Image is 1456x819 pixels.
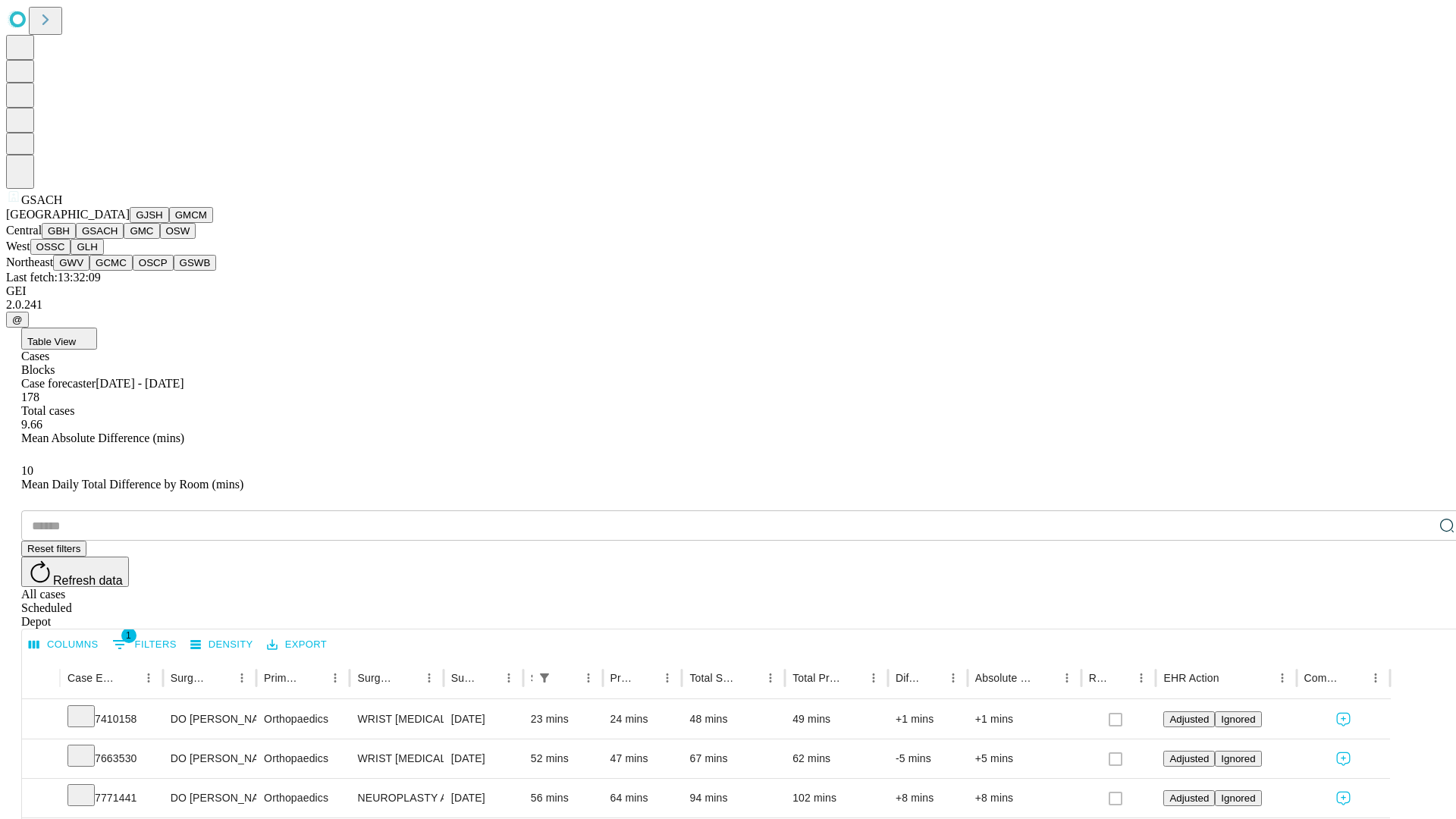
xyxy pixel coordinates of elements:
div: DO [PERSON_NAME] [PERSON_NAME] Do [171,779,249,817]
span: Ignored [1221,792,1255,804]
div: 52 mins [531,739,595,778]
div: Total Scheduled Duration [689,672,737,684]
div: 64 mins [610,779,675,817]
div: 47 mins [610,739,675,778]
div: 67 mins [689,739,777,778]
button: Adjusted [1163,711,1215,727]
button: Sort [921,667,943,689]
div: Orthopaedics [264,700,342,739]
span: Table View [27,336,76,347]
span: Mean Absolute Difference (mins) [21,431,184,444]
span: Adjusted [1169,792,1209,804]
div: WRIST [MEDICAL_DATA] SURGERY RELEASE TRANSVERSE [MEDICAL_DATA] LIGAMENT [357,739,435,778]
div: Predicted In Room Duration [610,672,635,684]
span: 9.66 [21,418,42,431]
button: GMCM [169,207,213,223]
button: Refresh data [21,557,129,587]
button: Menu [760,667,781,689]
button: Menu [1365,667,1386,689]
div: +5 mins [975,739,1074,778]
div: 56 mins [531,779,595,817]
div: Orthopaedics [264,739,342,778]
div: DO [PERSON_NAME] [PERSON_NAME] Do [171,739,249,778]
div: Primary Service [264,672,302,684]
button: Menu [943,667,964,689]
div: Surgery Name [357,672,395,684]
button: Reset filters [21,541,86,557]
button: Export [263,633,331,657]
button: Sort [842,667,863,689]
span: Northeast [6,256,53,268]
span: Mean Daily Total Difference by Room (mins) [21,478,243,491]
button: Sort [1109,667,1131,689]
button: GSACH [76,223,124,239]
div: 102 mins [792,779,880,817]
span: @ [12,314,23,325]
button: Table View [21,328,97,350]
div: [DATE] [451,779,516,817]
div: Absolute Difference [975,672,1034,684]
button: Sort [303,667,325,689]
span: Case forecaster [21,377,96,390]
button: Show filters [108,632,180,657]
div: WRIST [MEDICAL_DATA] SURGERY RELEASE TRANSVERSE [MEDICAL_DATA] LIGAMENT [357,700,435,739]
button: Sort [557,667,578,689]
div: 62 mins [792,739,880,778]
div: 7663530 [67,739,155,778]
button: Menu [1131,667,1152,689]
button: Expand [30,746,52,773]
span: Ignored [1221,753,1255,764]
div: 2.0.241 [6,298,1450,312]
div: 1 active filter [534,667,555,689]
div: [DATE] [451,739,516,778]
div: Surgery Date [451,672,475,684]
button: Sort [397,667,419,689]
button: GJSH [130,207,169,223]
div: [DATE] [451,700,516,739]
div: Case Epic Id [67,672,115,684]
button: GLH [71,239,103,255]
div: +1 mins [896,700,960,739]
button: Expand [30,786,52,812]
div: Orthopaedics [264,779,342,817]
div: Scheduled In Room Duration [531,672,532,684]
button: Menu [138,667,159,689]
div: -5 mins [896,739,960,778]
span: Adjusted [1169,753,1209,764]
button: Menu [1056,667,1078,689]
div: +8 mins [896,779,960,817]
button: Menu [231,667,253,689]
span: Reset filters [27,543,80,554]
button: GBH [42,223,76,239]
div: Comments [1304,672,1342,684]
button: GCMC [89,255,133,271]
button: Adjusted [1163,751,1215,767]
div: 24 mins [610,700,675,739]
button: Sort [1344,667,1365,689]
div: NEUROPLASTY AND OR TRANSPOSITION [MEDICAL_DATA] WRIST [357,779,435,817]
button: Menu [863,667,884,689]
button: Sort [1221,667,1242,689]
span: West [6,240,30,253]
button: OSW [160,223,196,239]
button: Ignored [1215,711,1261,727]
div: DO [PERSON_NAME] [PERSON_NAME] Do [171,700,249,739]
button: Menu [1272,667,1293,689]
span: Refresh data [53,574,123,587]
div: EHR Action [1163,672,1219,684]
button: Sort [477,667,498,689]
button: Sort [117,667,138,689]
div: 7771441 [67,779,155,817]
button: GWV [53,255,89,271]
button: GSWB [174,255,217,271]
span: Central [6,224,42,237]
div: Resolved in EHR [1089,672,1109,684]
span: GSACH [21,193,62,206]
button: Menu [325,667,346,689]
span: Total cases [21,404,74,417]
button: Menu [657,667,678,689]
button: Ignored [1215,790,1261,806]
button: Adjusted [1163,790,1215,806]
span: 10 [21,464,33,477]
button: Menu [419,667,440,689]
